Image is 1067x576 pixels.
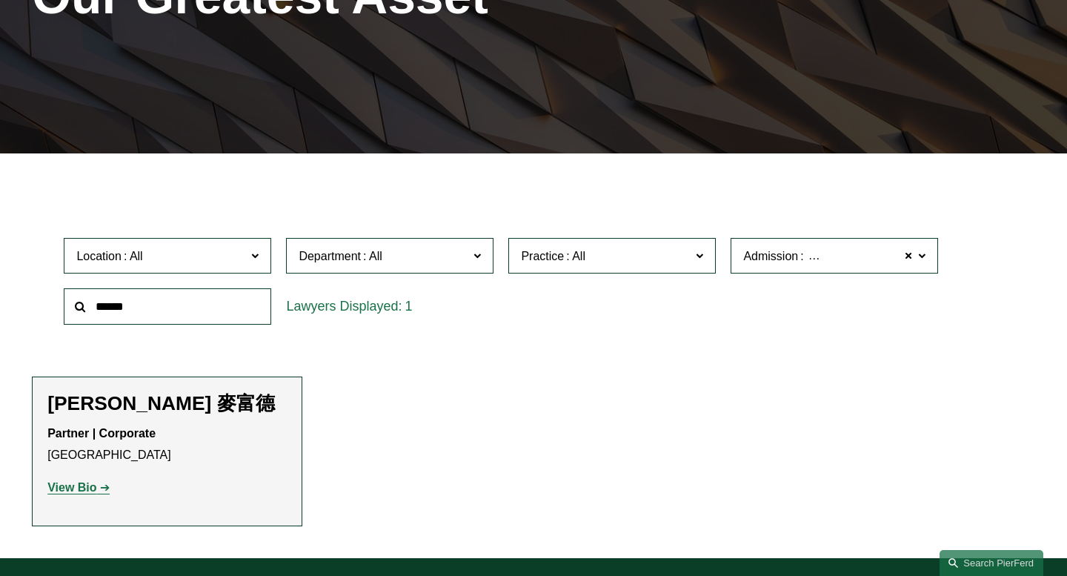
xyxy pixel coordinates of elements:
[47,392,287,416] h2: [PERSON_NAME] 麥富德
[299,250,361,262] span: Department
[940,550,1043,576] a: Search this site
[521,250,564,262] span: Practice
[47,481,96,494] strong: View Bio
[806,247,930,266] span: [GEOGRAPHIC_DATA]
[405,299,412,314] span: 1
[76,250,122,262] span: Location
[47,427,156,440] strong: Partner | Corporate
[743,250,798,262] span: Admission
[47,423,287,466] p: [GEOGRAPHIC_DATA]
[47,481,110,494] a: View Bio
